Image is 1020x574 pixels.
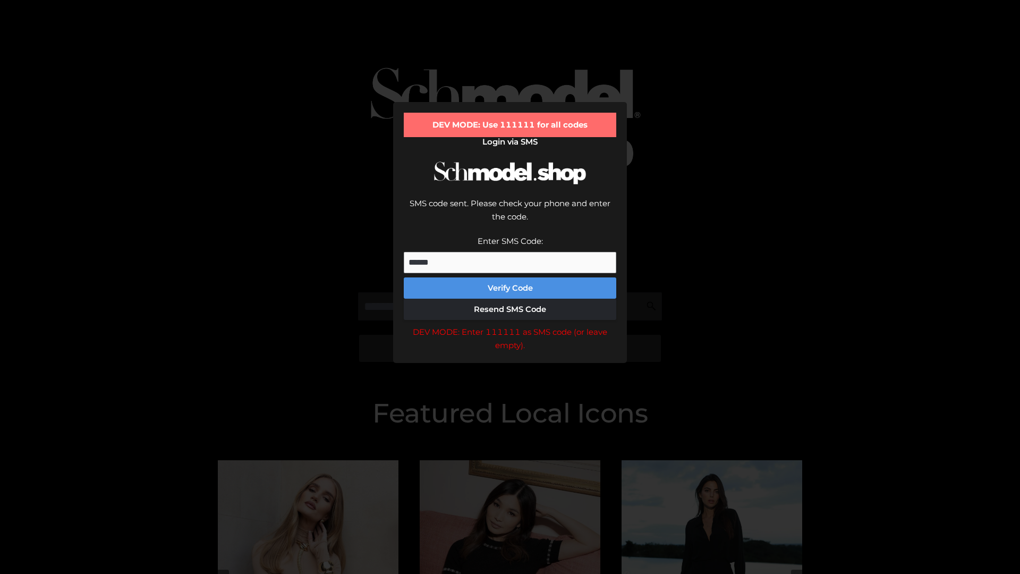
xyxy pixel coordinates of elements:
img: Schmodel Logo [430,152,590,194]
button: Resend SMS Code [404,299,616,320]
h2: Login via SMS [404,137,616,147]
button: Verify Code [404,277,616,299]
div: DEV MODE: Enter 111111 as SMS code (or leave empty). [404,325,616,352]
div: SMS code sent. Please check your phone and enter the code. [404,197,616,234]
div: DEV MODE: Use 111111 for all codes [404,113,616,137]
label: Enter SMS Code: [478,236,543,246]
